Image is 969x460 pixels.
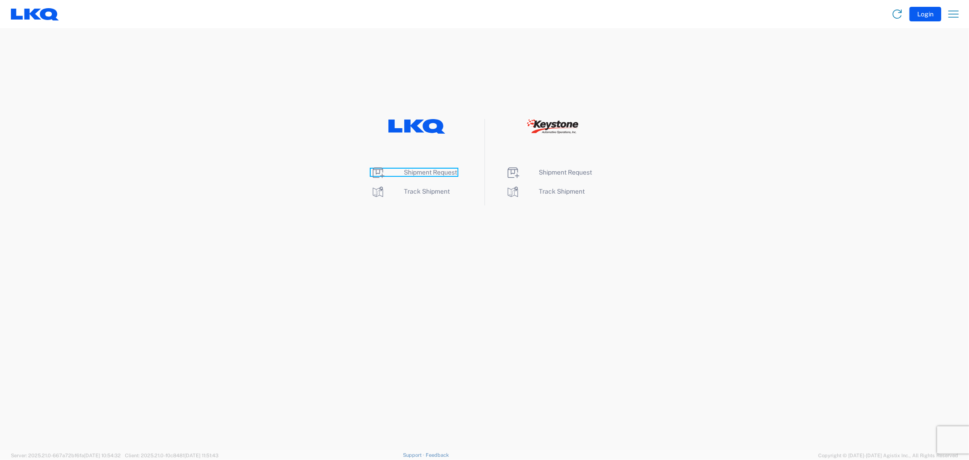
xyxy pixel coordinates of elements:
[11,453,121,458] span: Server: 2025.21.0-667a72bf6fa
[84,453,121,458] span: [DATE] 10:54:32
[426,452,449,458] a: Feedback
[371,188,450,195] a: Track Shipment
[818,451,958,460] span: Copyright © [DATE]-[DATE] Agistix Inc., All Rights Reserved
[539,188,585,195] span: Track Shipment
[371,169,457,176] a: Shipment Request
[404,188,450,195] span: Track Shipment
[506,169,592,176] a: Shipment Request
[909,7,941,21] button: Login
[125,453,219,458] span: Client: 2025.21.0-f0c8481
[184,453,219,458] span: [DATE] 11:51:43
[403,452,426,458] a: Support
[506,188,585,195] a: Track Shipment
[404,169,457,176] span: Shipment Request
[539,169,592,176] span: Shipment Request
